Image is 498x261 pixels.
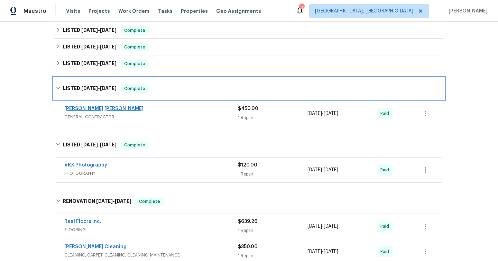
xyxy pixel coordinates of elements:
[63,197,131,206] h6: RENOVATION
[238,244,258,249] span: $350.00
[307,224,322,229] span: [DATE]
[238,106,258,111] span: $450.00
[238,219,257,224] span: $639.26
[121,44,148,51] span: Complete
[238,227,307,234] div: 1 Repair
[81,142,117,147] span: -
[54,134,444,156] div: LISTED [DATE]-[DATE]Complete
[307,166,338,173] span: -
[307,110,338,117] span: -
[54,55,444,72] div: LISTED [DATE]-[DATE]Complete
[54,190,444,213] div: RENOVATION [DATE]-[DATE]Complete
[307,111,322,116] span: [DATE]
[380,248,392,255] span: Paid
[115,199,131,204] span: [DATE]
[181,8,208,15] span: Properties
[63,84,117,93] h6: LISTED
[81,61,117,66] span: -
[238,114,307,121] div: 1 Repair
[81,44,98,49] span: [DATE]
[64,244,127,249] a: [PERSON_NAME] Cleaning
[380,110,392,117] span: Paid
[238,252,307,259] div: 1 Repair
[66,8,80,15] span: Visits
[100,86,117,91] span: [DATE]
[81,61,98,66] span: [DATE]
[81,86,117,91] span: -
[64,106,144,111] a: [PERSON_NAME] [PERSON_NAME]
[100,44,117,49] span: [DATE]
[324,224,338,229] span: [DATE]
[54,22,444,39] div: LISTED [DATE]-[DATE]Complete
[63,141,117,149] h6: LISTED
[81,28,117,33] span: -
[307,168,322,172] span: [DATE]
[64,219,101,224] a: Real Floors Inc.
[216,8,261,15] span: Geo Assignments
[121,27,148,34] span: Complete
[64,163,107,168] a: VRX Photography
[54,78,444,100] div: LISTED [DATE]-[DATE]Complete
[64,252,238,259] span: CLEANING, CARPET_CLEANING, CLEANING_MAINTENANCE
[81,86,98,91] span: [DATE]
[63,60,117,68] h6: LISTED
[324,168,338,172] span: [DATE]
[324,249,338,254] span: [DATE]
[121,142,148,148] span: Complete
[89,8,110,15] span: Projects
[446,8,488,15] span: [PERSON_NAME]
[54,39,444,55] div: LISTED [DATE]-[DATE]Complete
[118,8,150,15] span: Work Orders
[81,142,98,147] span: [DATE]
[238,163,257,168] span: $120.00
[100,28,117,33] span: [DATE]
[238,171,307,178] div: 1 Repair
[64,226,238,233] span: FLOORING
[315,8,413,15] span: [GEOGRAPHIC_DATA], [GEOGRAPHIC_DATA]
[81,28,98,33] span: [DATE]
[136,198,163,205] span: Complete
[158,9,173,13] span: Tasks
[121,60,148,67] span: Complete
[307,223,338,230] span: -
[100,61,117,66] span: [DATE]
[307,248,338,255] span: -
[380,223,392,230] span: Paid
[63,26,117,35] h6: LISTED
[121,85,148,92] span: Complete
[100,142,117,147] span: [DATE]
[96,199,113,204] span: [DATE]
[324,111,338,116] span: [DATE]
[24,8,46,15] span: Maestro
[63,43,117,51] h6: LISTED
[307,249,322,254] span: [DATE]
[81,44,117,49] span: -
[299,4,304,11] div: 3
[96,199,131,204] span: -
[64,170,238,177] span: PHOTOGRAPHY
[64,114,238,120] span: GENERAL_CONTRACTOR
[380,166,392,173] span: Paid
